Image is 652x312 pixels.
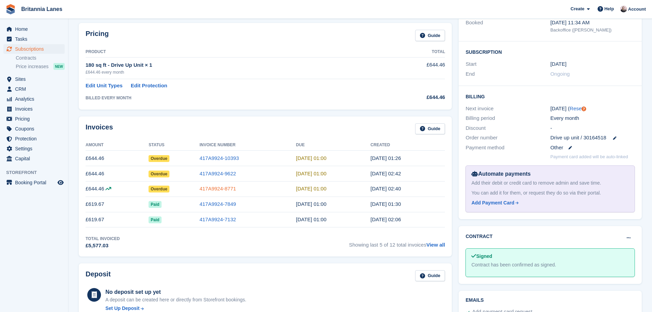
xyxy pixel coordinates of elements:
td: £644.46 [86,181,149,197]
div: £644.46 [379,93,445,101]
div: Booked [465,19,550,33]
a: View all [426,242,445,248]
a: menu [3,34,65,44]
time: 2025-07-01 01:42:10 UTC [371,171,401,176]
td: £644.46 [379,57,445,79]
div: Next invoice [465,105,550,113]
a: menu [3,44,65,54]
div: Order number [465,134,550,142]
span: Paid [149,216,161,223]
th: Invoice Number [200,140,296,151]
a: menu [3,144,65,153]
div: £5,577.03 [86,242,120,250]
a: 417A9924-9622 [200,171,236,176]
div: Backoffice ([PERSON_NAME]) [550,27,635,34]
div: Signed [471,253,629,260]
a: menu [3,94,65,104]
td: £619.67 [86,212,149,227]
span: Create [571,5,584,12]
a: 417A9924-7849 [200,201,236,207]
span: Overdue [149,171,169,177]
div: Set Up Deposit [105,305,140,312]
span: Ongoing [550,71,570,77]
a: Add Payment Card [471,199,626,207]
time: 2025-06-02 00:00:00 UTC [296,186,327,191]
td: £644.46 [86,166,149,182]
time: 2025-04-02 00:00:00 UTC [296,216,327,222]
div: Discount [465,124,550,132]
span: Protection [15,134,56,143]
span: Overdue [149,155,169,162]
div: [DATE] 11:34 AM [550,19,635,27]
td: £644.46 [86,151,149,166]
span: Paid [149,201,161,208]
a: menu [3,84,65,94]
span: Capital [15,154,56,163]
a: menu [3,134,65,143]
span: Subscriptions [15,44,56,54]
time: 2025-06-01 01:40:26 UTC [371,186,401,191]
span: Home [15,24,56,34]
a: 417A9924-8771 [200,186,236,191]
a: menu [3,24,65,34]
a: Price increases NEW [16,63,65,70]
span: Analytics [15,94,56,104]
a: 417A9924-7132 [200,216,236,222]
p: A deposit can be created here or directly from Storefront bookings. [105,296,246,303]
img: stora-icon-8386f47178a22dfd0bd8f6a31ec36ba5ce8667c1dd55bd0f319d3a0aa187defe.svg [5,4,16,14]
div: Billing period [465,114,550,122]
th: Status [149,140,200,151]
td: £619.67 [86,197,149,212]
h2: Pricing [86,30,109,41]
a: Britannia Lanes [18,3,65,15]
th: Created [371,140,445,151]
div: NEW [53,63,65,70]
div: Total Invoiced [86,236,120,242]
div: £644.46 every month [86,69,379,75]
span: Coupons [15,124,56,134]
a: menu [3,104,65,114]
a: menu [3,74,65,84]
h2: Contract [465,233,493,240]
div: [DATE] ( ) [550,105,635,113]
div: Add their debit or credit card to remove admin and save time. [471,179,629,187]
span: Help [604,5,614,12]
div: Tooltip anchor [581,106,587,112]
p: Payment card added will be auto-linked [550,153,628,160]
span: Sites [15,74,56,84]
time: 2025-08-01 00:26:08 UTC [371,155,401,161]
span: Storefront [6,169,68,176]
img: Alexandra Lane [620,5,627,12]
a: Set Up Deposit [105,305,246,312]
div: Start [465,60,550,68]
a: 417A9924-10393 [200,155,239,161]
div: You can add it for them, or request they do so via their portal. [471,189,629,197]
h2: Deposit [86,270,111,282]
div: BILLED EVERY MONTH [86,95,379,101]
div: Payment method [465,144,550,152]
div: Add Payment Card [471,199,514,207]
div: Automate payments [471,170,629,178]
h2: Subscription [465,48,635,55]
a: menu [3,178,65,187]
time: 2024-09-01 00:00:00 UTC [550,60,566,68]
h2: Billing [465,93,635,100]
span: Tasks [15,34,56,44]
th: Amount [86,140,149,151]
time: 2025-07-02 00:00:00 UTC [296,171,327,176]
span: Drive up unit / 30164518 [550,134,606,142]
time: 2025-04-01 01:06:08 UTC [371,216,401,222]
a: Reset [570,105,583,111]
div: 180 sq ft - Drive Up Unit × 1 [86,61,379,69]
div: Every month [550,114,635,122]
h2: Emails [465,298,635,303]
a: Edit Protection [131,82,167,90]
div: - [550,124,635,132]
time: 2025-05-01 00:30:34 UTC [371,201,401,207]
a: Guide [415,30,445,41]
span: CRM [15,84,56,94]
a: Contracts [16,55,65,61]
a: Edit Unit Types [86,82,123,90]
h2: Invoices [86,123,113,135]
span: Showing last 5 of 12 total invoices [349,236,445,250]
